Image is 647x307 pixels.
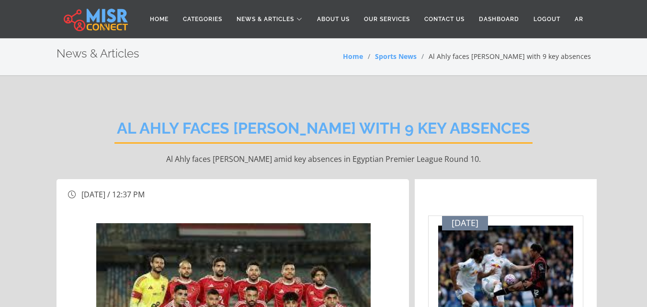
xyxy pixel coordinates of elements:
a: About Us [310,10,357,28]
img: main.misr_connect [64,7,128,31]
li: Al Ahly faces [PERSON_NAME] with 9 key absences [417,51,591,61]
a: Sports News [375,52,417,61]
span: News & Articles [237,15,294,23]
h2: News & Articles [57,47,139,61]
a: News & Articles [229,10,310,28]
a: AR [568,10,590,28]
span: [DATE] / 12:37 PM [81,189,145,200]
a: Contact Us [417,10,472,28]
a: Dashboard [472,10,526,28]
a: Logout [526,10,568,28]
a: Categories [176,10,229,28]
a: Home [143,10,176,28]
a: Home [343,52,363,61]
p: Al Ahly faces [PERSON_NAME] amid key absences in Egyptian Premier League Round 10. [57,153,591,165]
span: [DATE] [452,218,478,228]
a: Our Services [357,10,417,28]
h2: Al Ahly faces [PERSON_NAME] with 9 key absences [114,119,533,144]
